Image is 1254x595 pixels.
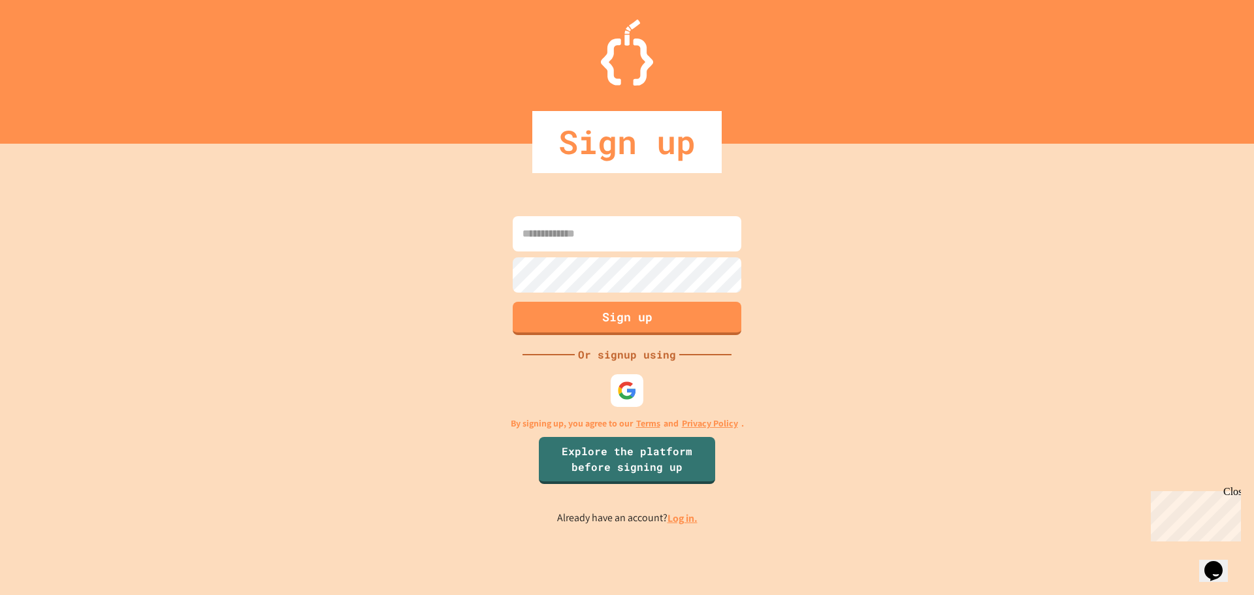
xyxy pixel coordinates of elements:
iframe: chat widget [1146,486,1241,541]
a: Terms [636,417,660,430]
a: Log in. [667,511,698,525]
p: By signing up, you agree to our and . [511,417,744,430]
img: Logo.svg [601,20,653,86]
iframe: chat widget [1199,543,1241,582]
a: Privacy Policy [682,417,738,430]
button: Sign up [513,302,741,335]
div: Sign up [532,111,722,173]
a: Explore the platform before signing up [539,437,715,484]
img: google-icon.svg [617,381,637,400]
div: Or signup using [575,347,679,362]
div: Chat with us now!Close [5,5,90,83]
p: Already have an account? [557,510,698,526]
